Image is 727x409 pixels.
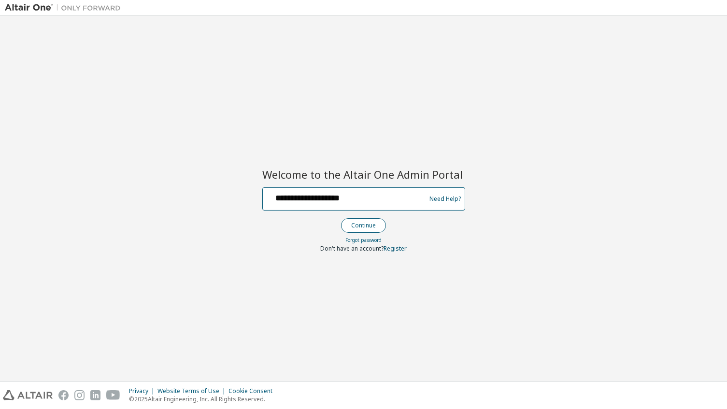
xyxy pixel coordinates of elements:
[157,387,228,395] div: Website Terms of Use
[58,390,69,400] img: facebook.svg
[3,390,53,400] img: altair_logo.svg
[228,387,278,395] div: Cookie Consent
[5,3,126,13] img: Altair One
[320,244,384,253] span: Don't have an account?
[74,390,85,400] img: instagram.svg
[345,237,382,243] a: Forgot password
[129,387,157,395] div: Privacy
[384,244,407,253] a: Register
[90,390,100,400] img: linkedin.svg
[129,395,278,403] p: © 2025 Altair Engineering, Inc. All Rights Reserved.
[262,168,465,181] h2: Welcome to the Altair One Admin Portal
[341,218,386,233] button: Continue
[106,390,120,400] img: youtube.svg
